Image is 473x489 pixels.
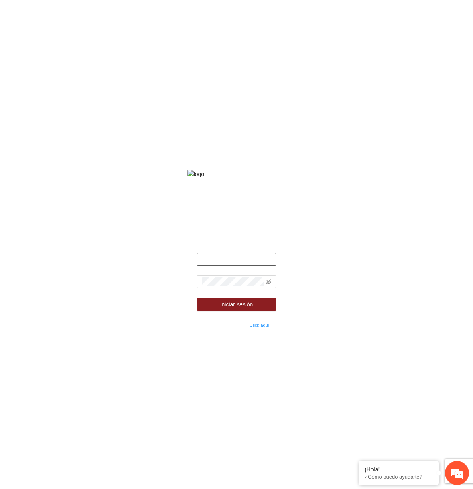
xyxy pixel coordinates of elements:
span: Iniciar sesión [220,300,253,309]
strong: Bienvenido [221,240,252,246]
div: ¡Hola! [365,466,433,473]
p: ¿Cómo puedo ayudarte? [365,474,433,480]
button: Iniciar sesión [197,298,276,311]
a: Click aqui [250,323,269,328]
strong: Fondo de financiamiento de proyectos para la prevención y fortalecimiento de instituciones de seg... [190,190,283,232]
img: logo [187,170,288,179]
span: eye-invisible [266,279,271,285]
small: ¿Olvidaste tu contraseña? [197,323,269,328]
